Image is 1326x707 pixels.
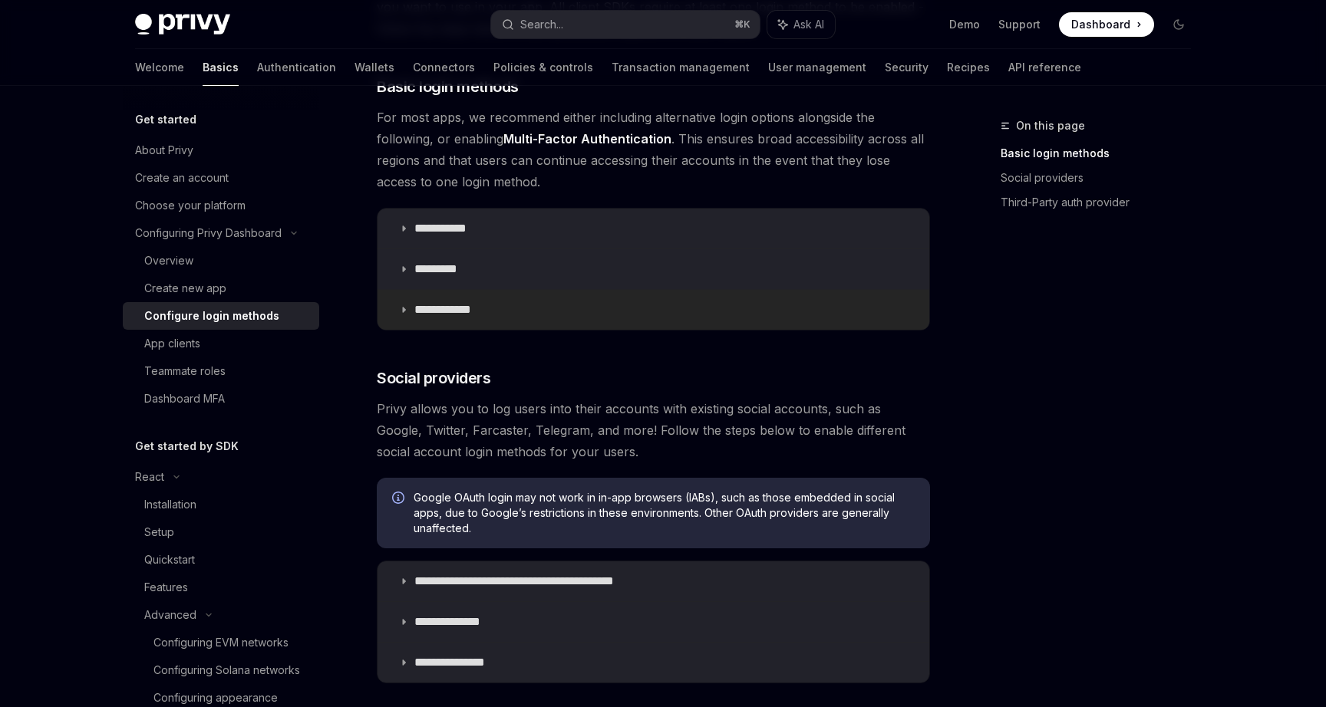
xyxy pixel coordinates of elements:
[135,169,229,187] div: Create an account
[123,247,319,275] a: Overview
[377,76,519,97] span: Basic login methods
[392,492,407,507] svg: Info
[144,334,200,353] div: App clients
[1001,141,1203,166] a: Basic login methods
[135,141,193,159] div: About Privy
[413,49,475,86] a: Connectors
[203,49,239,86] a: Basics
[491,11,760,38] button: Search...⌘K
[144,252,193,270] div: Overview
[135,110,196,129] h5: Get started
[885,49,929,86] a: Security
[355,49,394,86] a: Wallets
[153,633,289,652] div: Configuring EVM networks
[1008,49,1081,86] a: API reference
[153,661,300,679] div: Configuring Solana networks
[144,523,174,541] div: Setup
[793,17,824,32] span: Ask AI
[144,606,196,624] div: Advanced
[414,490,915,536] span: Google OAuth login may not work in in-app browsers (IABs), such as those embedded in social apps,...
[123,330,319,357] a: App clients
[123,629,319,656] a: Configuring EVM networks
[1071,17,1130,32] span: Dashboard
[135,49,184,86] a: Welcome
[734,18,750,31] span: ⌘ K
[123,574,319,601] a: Features
[123,302,319,330] a: Configure login methods
[144,495,196,514] div: Installation
[767,11,835,38] button: Ask AI
[998,17,1041,32] a: Support
[949,17,980,32] a: Demo
[1001,166,1203,190] a: Social providers
[123,518,319,546] a: Setup
[377,398,930,462] span: Privy allows you to log users into their accounts with existing social accounts, such as Google, ...
[123,546,319,574] a: Quickstart
[1001,190,1203,215] a: Third-Party auth provider
[377,107,930,192] span: For most apps, we recommend either including alternative login options alongside the following, o...
[123,491,319,518] a: Installation
[123,275,319,302] a: Create new app
[135,468,164,486] div: React
[1016,117,1085,135] span: On this page
[144,307,279,325] div: Configure login methods
[144,551,195,569] div: Quickstart
[135,14,230,35] img: dark logo
[377,367,490,389] span: Social providers
[123,357,319,385] a: Teammate roles
[144,279,226,298] div: Create new app
[503,131,671,147] a: Multi-Factor Authentication
[144,362,226,380] div: Teammate roles
[1059,12,1154,37] a: Dashboard
[612,49,750,86] a: Transaction management
[520,15,563,34] div: Search...
[135,224,282,242] div: Configuring Privy Dashboard
[257,49,336,86] a: Authentication
[123,192,319,219] a: Choose your platform
[768,49,866,86] a: User management
[947,49,990,86] a: Recipes
[135,196,246,215] div: Choose your platform
[144,578,188,597] div: Features
[123,656,319,684] a: Configuring Solana networks
[493,49,593,86] a: Policies & controls
[123,385,319,413] a: Dashboard MFA
[144,390,225,408] div: Dashboard MFA
[123,164,319,192] a: Create an account
[123,136,319,164] a: About Privy
[1166,12,1191,37] button: Toggle dark mode
[135,437,239,455] h5: Get started by SDK
[153,689,278,707] div: Configuring appearance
